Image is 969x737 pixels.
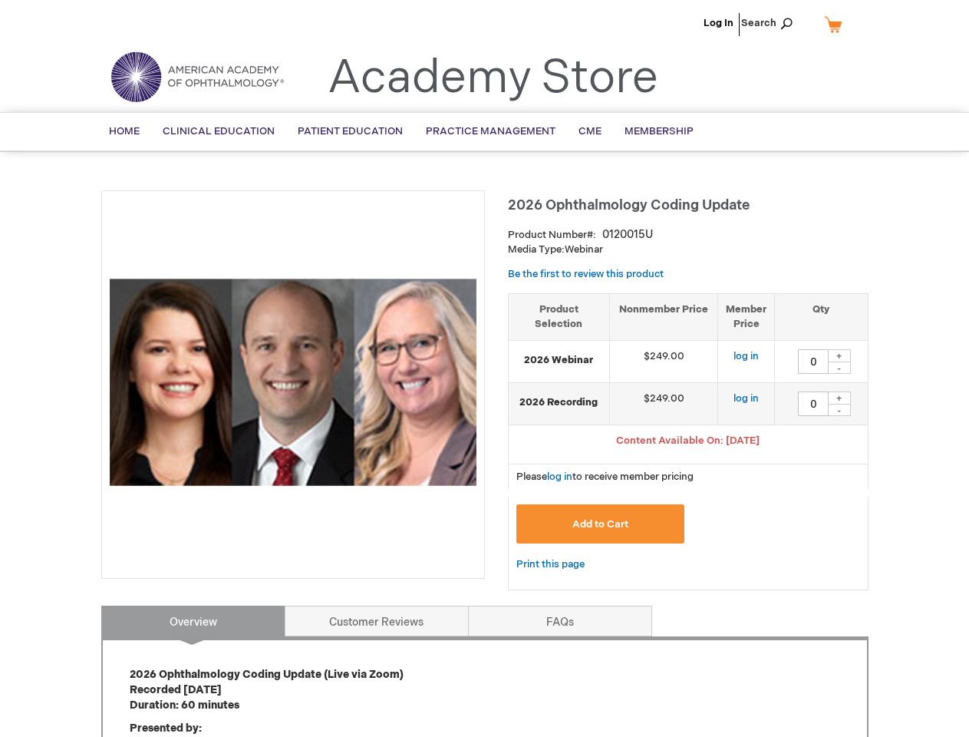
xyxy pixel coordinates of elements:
[130,668,404,712] strong: 2026 Ophthalmology Coding Update (Live via Zoom) Recorded [DATE] Duration: 60 minutes
[130,722,202,735] strong: Presented by:
[426,125,555,137] span: Practice Management
[828,404,851,416] div: -
[286,113,414,150] a: Patient Education
[704,17,733,29] a: Log In
[516,471,694,483] span: Please to receive member pricing
[285,606,469,636] a: Customer Reviews
[602,227,653,243] div: 0120015U
[613,113,705,150] a: Membership
[733,392,759,405] a: log in
[578,125,602,137] span: CME
[516,353,602,368] strong: 2026 Webinar
[298,125,403,137] span: Patient Education
[516,555,585,574] a: Print this page
[572,518,628,530] span: Add to Cart
[508,243,565,256] strong: Media Type:
[101,606,285,636] a: Overview
[508,197,750,213] span: 2026 Ophthalmology Coding Update
[733,350,759,362] a: log in
[109,125,140,137] span: Home
[798,349,829,374] input: Qty
[328,51,658,106] a: Academy Store
[516,395,602,410] strong: 2026 Recording
[468,606,652,636] a: FAQs
[547,471,572,483] a: log in
[625,125,694,137] span: Membership
[508,243,868,257] p: Webinar
[509,294,610,340] th: Product Selection
[718,294,775,340] th: Member Price
[508,268,664,280] a: Be the first to review this product
[414,113,567,150] a: Practice Management
[610,294,718,340] th: Nonmember Price
[516,504,685,544] button: Add to Cart
[508,229,596,241] strong: Product Number
[775,294,868,340] th: Qty
[567,113,613,150] a: CME
[163,125,275,137] span: Clinical Education
[616,435,760,447] span: Content Available On: [DATE]
[828,362,851,374] div: -
[151,113,286,150] a: Clinical Education
[610,382,718,425] td: $249.00
[828,392,851,405] div: +
[610,340,718,382] td: $249.00
[798,392,829,416] input: Qty
[828,349,851,362] div: +
[741,8,799,38] span: Search
[110,199,476,566] img: 2026 Ophthalmology Coding Update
